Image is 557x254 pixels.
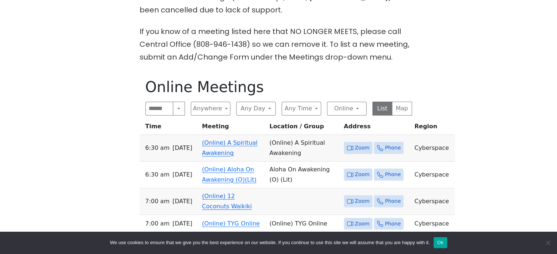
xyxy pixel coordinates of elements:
span: 6:30 AM [145,143,170,153]
span: [DATE] [172,219,192,229]
span: We use cookies to ensure that we give you the best experience on our website. If you continue to ... [110,239,430,246]
th: Meeting [199,121,267,135]
a: (Online) A Spiritual Awakening [202,139,258,156]
th: Location / Group [267,121,341,135]
span: No [544,239,552,246]
span: Zoom [355,170,370,179]
td: Cyberspace [412,215,455,233]
span: [DATE] [172,143,192,153]
td: Aloha On Awakening (O) (Lit) [267,162,341,188]
p: If you know of a meeting listed here that NO LONGER MEETS, please call Central Office (808-946-14... [140,25,418,64]
button: Online [327,102,367,115]
button: Map [392,102,412,115]
a: (Online) 12 Coconuts Waikiki [202,193,252,210]
span: Zoom [355,143,370,152]
button: List [372,102,393,115]
span: [DATE] [172,196,192,206]
button: Any Time [282,102,321,115]
button: Any Day [236,102,276,115]
span: [DATE] [172,170,192,180]
button: Search [173,102,185,115]
td: (Online) A Spiritual Awakening [267,135,341,162]
span: 6:30 AM [145,170,170,180]
button: Anywhere [191,102,230,115]
th: Address [341,121,412,135]
td: Cyberspace [412,188,455,215]
button: Ok [434,237,447,248]
span: Zoom [355,219,370,228]
a: (Online) Aloha On Awakening (O)(Lit) [202,166,257,183]
span: 7:00 AM [145,219,170,229]
span: Phone [385,219,401,228]
th: Time [140,121,199,135]
span: Zoom [355,197,370,206]
input: Search [145,102,174,115]
td: Cyberspace [412,162,455,188]
span: Phone [385,143,401,152]
span: Phone [385,170,401,179]
span: 7:00 AM [145,196,170,206]
th: Region [412,121,455,135]
td: Cyberspace [412,135,455,162]
td: (Online) TYG Online [267,215,341,233]
a: (Online) TYG Online [202,220,260,227]
h1: Online Meetings [145,78,412,96]
span: Phone [385,197,401,206]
